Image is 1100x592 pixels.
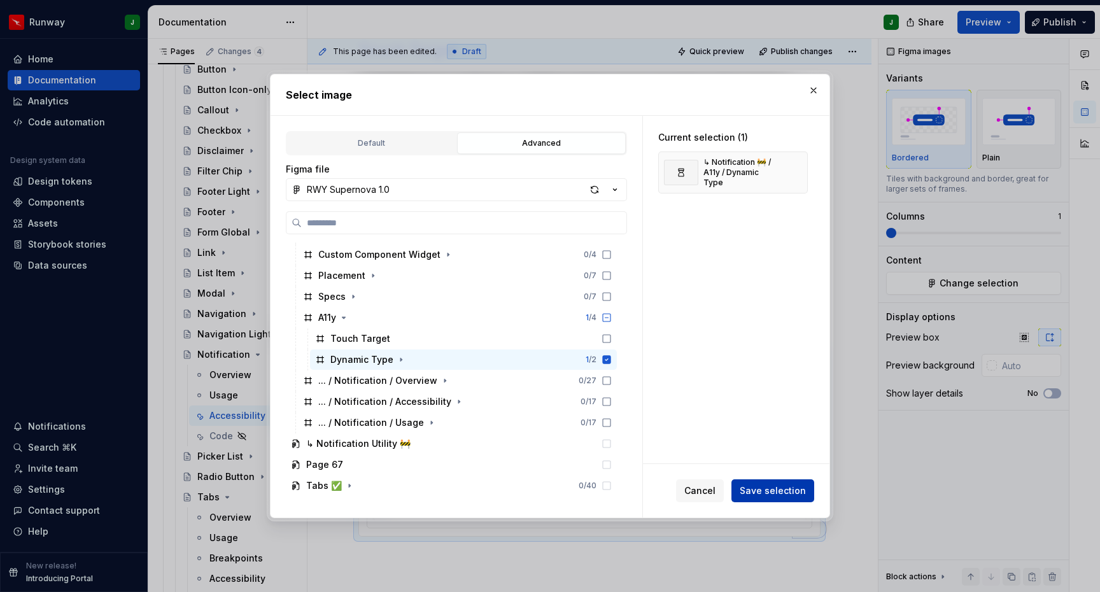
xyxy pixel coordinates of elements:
div: ... / Notification / Accessibility [318,395,451,408]
div: ... / Notification / Overview [318,374,437,387]
div: 0 / 17 [581,418,596,428]
button: RWY Supernova 1.0 [286,178,627,201]
div: Placement [318,269,365,282]
div: 0 / 7 [584,271,596,281]
button: Cancel [676,479,724,502]
div: ↳ Notification 🚧 / A11y / Dynamic Type [703,157,779,188]
div: Custom Component Widget [318,248,441,261]
label: Figma file [286,163,330,176]
div: Touch Target [330,332,390,345]
h2: Select image [286,87,814,102]
div: / 2 [586,355,596,365]
span: 1 [586,313,589,322]
div: Advanced [462,137,621,150]
div: 0 / 7 [584,292,596,302]
div: 0 / 40 [579,481,596,491]
div: Dynamic Type [330,353,393,366]
div: / 4 [586,313,596,323]
div: Current selection (1) [658,131,808,144]
div: Page 67 [306,458,343,471]
button: Save selection [731,479,814,502]
div: Tabs ✅ [306,479,342,492]
div: Default [292,137,451,150]
div: Specs [318,290,346,303]
span: Cancel [684,484,716,497]
div: A11y [318,311,336,324]
div: 0 / 17 [581,397,596,407]
div: ↳ Notification Utility 🚧 [306,437,411,450]
div: RWY Supernova 1.0 [307,183,390,196]
span: 1 [586,355,589,364]
span: Save selection [740,484,806,497]
div: 0 / 4 [584,250,596,260]
div: ... / Notification / Usage [318,416,424,429]
div: 0 / 27 [579,376,596,386]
